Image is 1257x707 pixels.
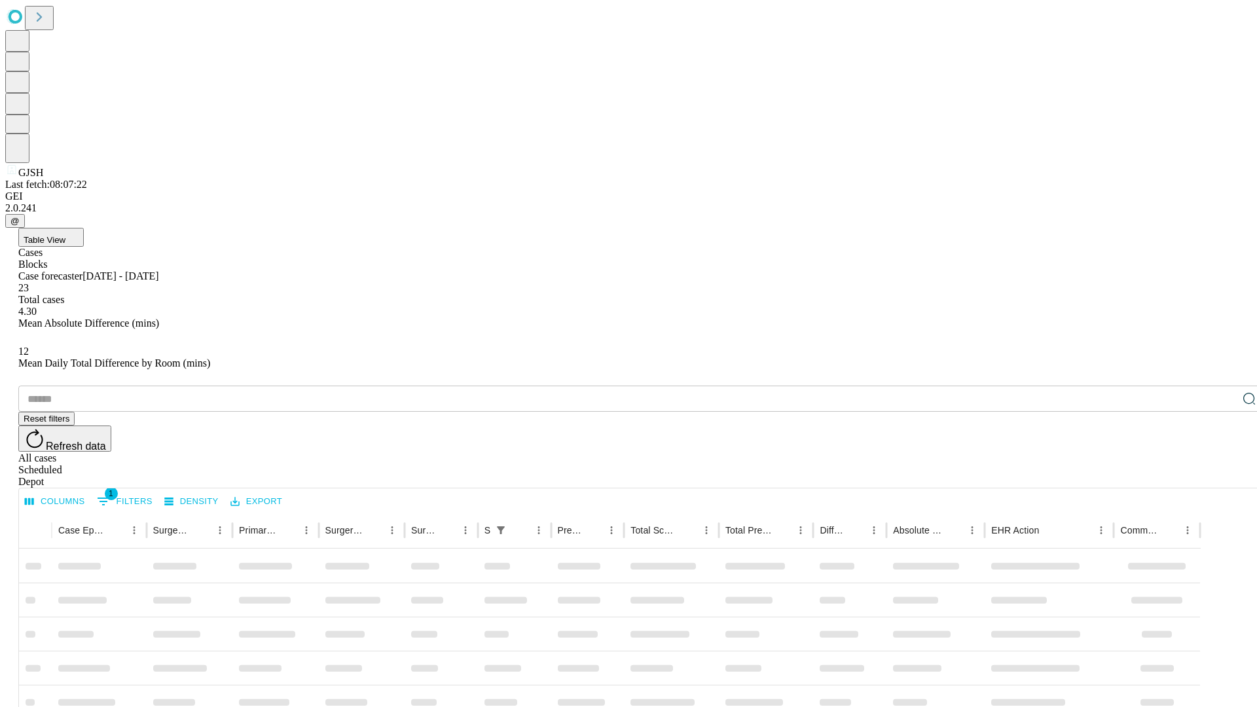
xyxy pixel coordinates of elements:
button: Density [161,492,222,512]
button: Sort [773,521,792,539]
button: Sort [279,521,297,539]
button: Menu [1092,521,1110,539]
button: Sort [584,521,602,539]
span: Mean Daily Total Difference by Room (mins) [18,357,210,369]
span: 4.30 [18,306,37,317]
span: [DATE] - [DATE] [82,270,158,281]
span: 23 [18,282,29,293]
div: Surgery Date [411,525,437,535]
div: Scheduled In Room Duration [484,525,490,535]
span: Total cases [18,294,64,305]
button: Sort [679,521,697,539]
span: 1 [105,487,118,500]
button: Menu [211,521,229,539]
button: Menu [530,521,548,539]
button: Show filters [492,521,510,539]
button: Show filters [94,491,156,512]
button: Menu [865,521,883,539]
button: Sort [1160,521,1178,539]
button: Menu [383,521,401,539]
button: Sort [945,521,963,539]
button: Sort [847,521,865,539]
button: Sort [438,521,456,539]
div: Absolute Difference [893,525,943,535]
div: 1 active filter [492,521,510,539]
span: Case forecaster [18,270,82,281]
button: Reset filters [18,412,75,426]
div: Difference [820,525,845,535]
button: Menu [963,521,981,539]
span: Table View [24,235,65,245]
button: Select columns [22,492,88,512]
div: Total Scheduled Duration [630,525,678,535]
div: EHR Action [991,525,1039,535]
button: Export [227,492,285,512]
button: Menu [456,521,475,539]
button: Menu [1178,521,1197,539]
div: GEI [5,190,1252,202]
button: Sort [192,521,211,539]
span: Last fetch: 08:07:22 [5,179,87,190]
div: Total Predicted Duration [725,525,773,535]
button: Sort [1040,521,1059,539]
span: Mean Absolute Difference (mins) [18,317,159,329]
span: @ [10,216,20,226]
div: 2.0.241 [5,202,1252,214]
button: Menu [602,521,621,539]
button: Sort [365,521,383,539]
span: GJSH [18,167,43,178]
div: Surgeon Name [153,525,191,535]
button: Menu [792,521,810,539]
button: @ [5,214,25,228]
div: Primary Service [239,525,277,535]
button: Menu [297,521,316,539]
button: Menu [697,521,716,539]
div: Case Epic Id [58,525,105,535]
div: Surgery Name [325,525,363,535]
button: Sort [511,521,530,539]
button: Menu [125,521,143,539]
button: Sort [107,521,125,539]
span: Reset filters [24,414,69,424]
div: Predicted In Room Duration [558,525,583,535]
button: Table View [18,228,84,247]
div: Comments [1120,525,1158,535]
span: 12 [18,346,29,357]
button: Refresh data [18,426,111,452]
span: Refresh data [46,441,106,452]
